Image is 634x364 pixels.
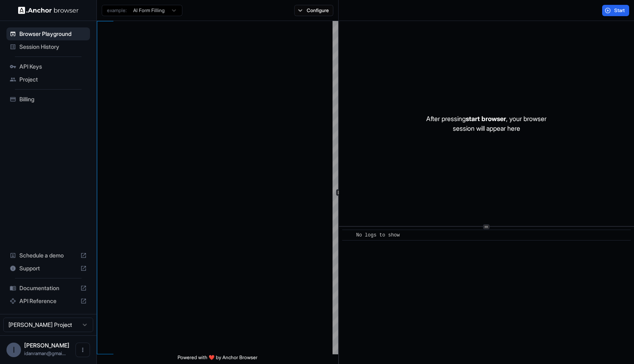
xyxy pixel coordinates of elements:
span: Billing [19,95,87,103]
span: Idan Raman [24,342,69,349]
div: Schedule a demo [6,249,90,262]
span: Browser Playground [19,30,87,38]
span: Powered with ❤️ by Anchor Browser [178,354,257,364]
span: Start [614,7,626,14]
div: Browser Playground [6,27,90,40]
img: Anchor Logo [18,6,79,14]
div: Support [6,262,90,275]
span: API Reference [19,297,77,305]
div: API Reference [6,295,90,308]
div: API Keys [6,60,90,73]
div: I [6,343,21,357]
textarea: Editor content [97,21,153,38]
button: Configure [294,5,333,16]
div: Billing [6,93,90,106]
button: Open menu [75,343,90,357]
span: Schedule a demo [19,251,77,259]
span: start browser [466,115,506,123]
span: example: [107,7,127,14]
span: ​ [346,231,350,239]
div: Project [6,73,90,86]
div: Session History [6,40,90,53]
span: No logs to show [356,232,400,238]
p: After pressing , your browser session will appear here [426,114,546,133]
span: idanraman@gmail.com [24,350,66,356]
span: API Keys [19,63,87,71]
span: Session History [19,43,87,51]
button: Start [602,5,629,16]
span: Project [19,75,87,84]
span: Support [19,264,77,272]
span: Documentation [19,284,77,292]
div: Documentation [6,282,90,295]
